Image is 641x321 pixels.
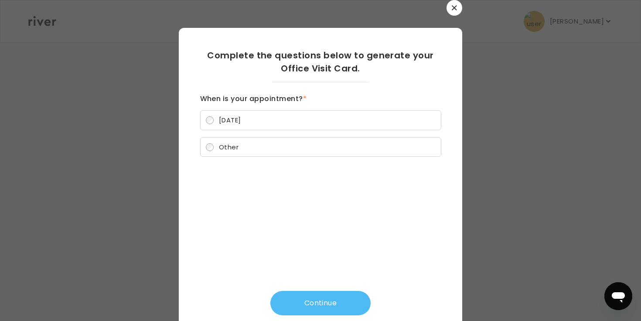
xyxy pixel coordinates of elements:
[219,115,241,125] span: [DATE]
[200,93,441,105] h3: When is your appointment?
[200,49,441,75] h2: Complete the questions below to generate your Office Visit Card.
[270,291,371,315] button: Continue
[206,143,214,151] input: Other
[219,142,239,152] span: Other
[604,282,632,310] iframe: Button to launch messaging window
[206,116,214,124] input: [DATE]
